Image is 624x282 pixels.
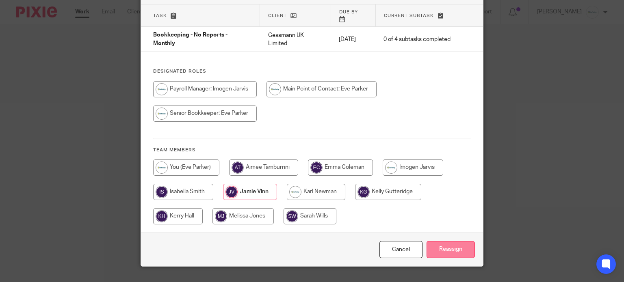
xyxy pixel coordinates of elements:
[268,31,323,48] p: Gessmann UK Limited
[339,35,367,43] p: [DATE]
[375,27,459,52] td: 0 of 4 subtasks completed
[427,241,475,258] input: Reassign
[153,32,227,47] span: Bookkeeping - No Reports - Monthly
[153,13,167,18] span: Task
[379,241,422,258] a: Close this dialog window
[339,10,358,14] span: Due by
[153,147,471,153] h4: Team members
[384,13,434,18] span: Current subtask
[268,13,287,18] span: Client
[153,68,471,75] h4: Designated Roles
